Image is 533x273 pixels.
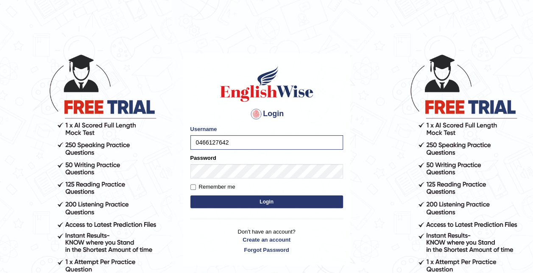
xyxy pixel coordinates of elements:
label: Username [190,125,217,133]
h4: Login [190,107,343,121]
img: Logo of English Wise sign in for intelligent practice with AI [218,65,315,103]
a: Create an account [190,236,343,244]
input: Remember me [190,184,196,190]
p: Don't have an account? [190,228,343,254]
button: Login [190,195,343,208]
a: Forgot Password [190,246,343,254]
label: Password [190,154,216,162]
label: Remember me [190,183,235,191]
